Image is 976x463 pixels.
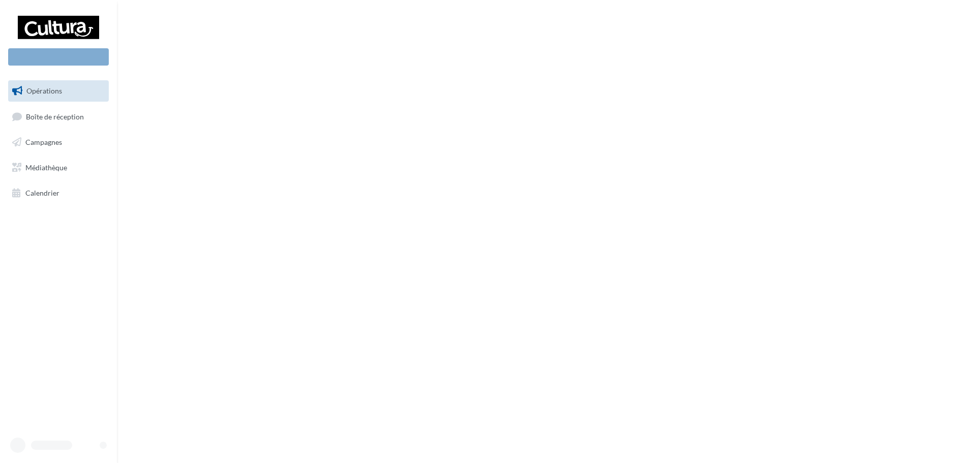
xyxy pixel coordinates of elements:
span: Médiathèque [25,163,67,172]
a: Campagnes [6,132,111,153]
div: Nouvelle campagne [8,48,109,66]
a: Médiathèque [6,157,111,178]
a: Calendrier [6,182,111,204]
span: Boîte de réception [26,112,84,120]
span: Opérations [26,86,62,95]
a: Boîte de réception [6,106,111,128]
span: Calendrier [25,188,59,197]
a: Opérations [6,80,111,102]
span: Campagnes [25,138,62,146]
